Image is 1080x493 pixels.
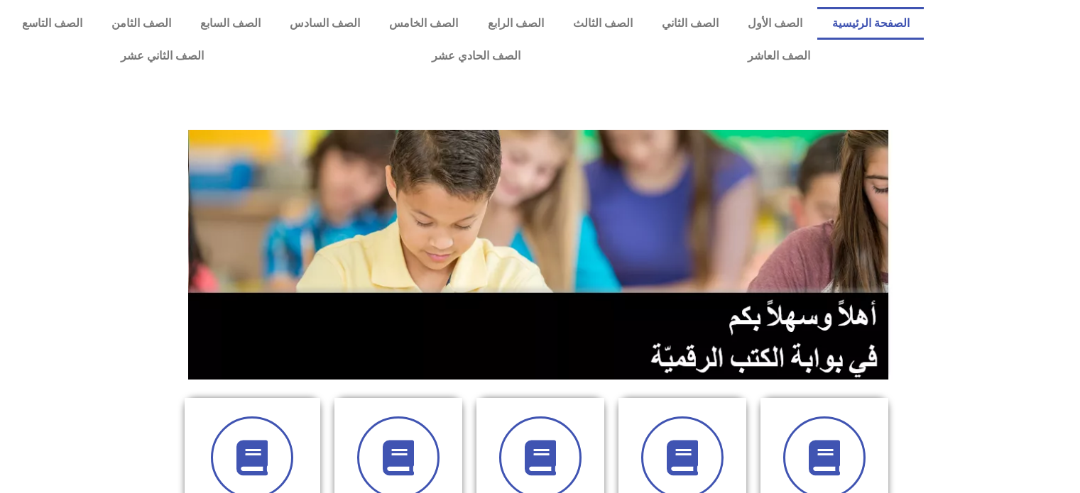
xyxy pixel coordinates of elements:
a: الصف الخامس [375,7,473,40]
a: الصف الرابع [473,7,558,40]
a: الصف الأول [733,7,817,40]
a: الصف الثالث [558,7,647,40]
a: الصف الثاني [647,7,733,40]
a: الصف العاشر [634,40,924,72]
a: الصف الثاني عشر [7,40,317,72]
a: الصف الحادي عشر [317,40,633,72]
a: الصف السابع [185,7,275,40]
a: الصف السادس [276,7,375,40]
a: الصف الثامن [97,7,185,40]
a: الصف التاسع [7,7,97,40]
a: الصفحة الرئيسية [817,7,924,40]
